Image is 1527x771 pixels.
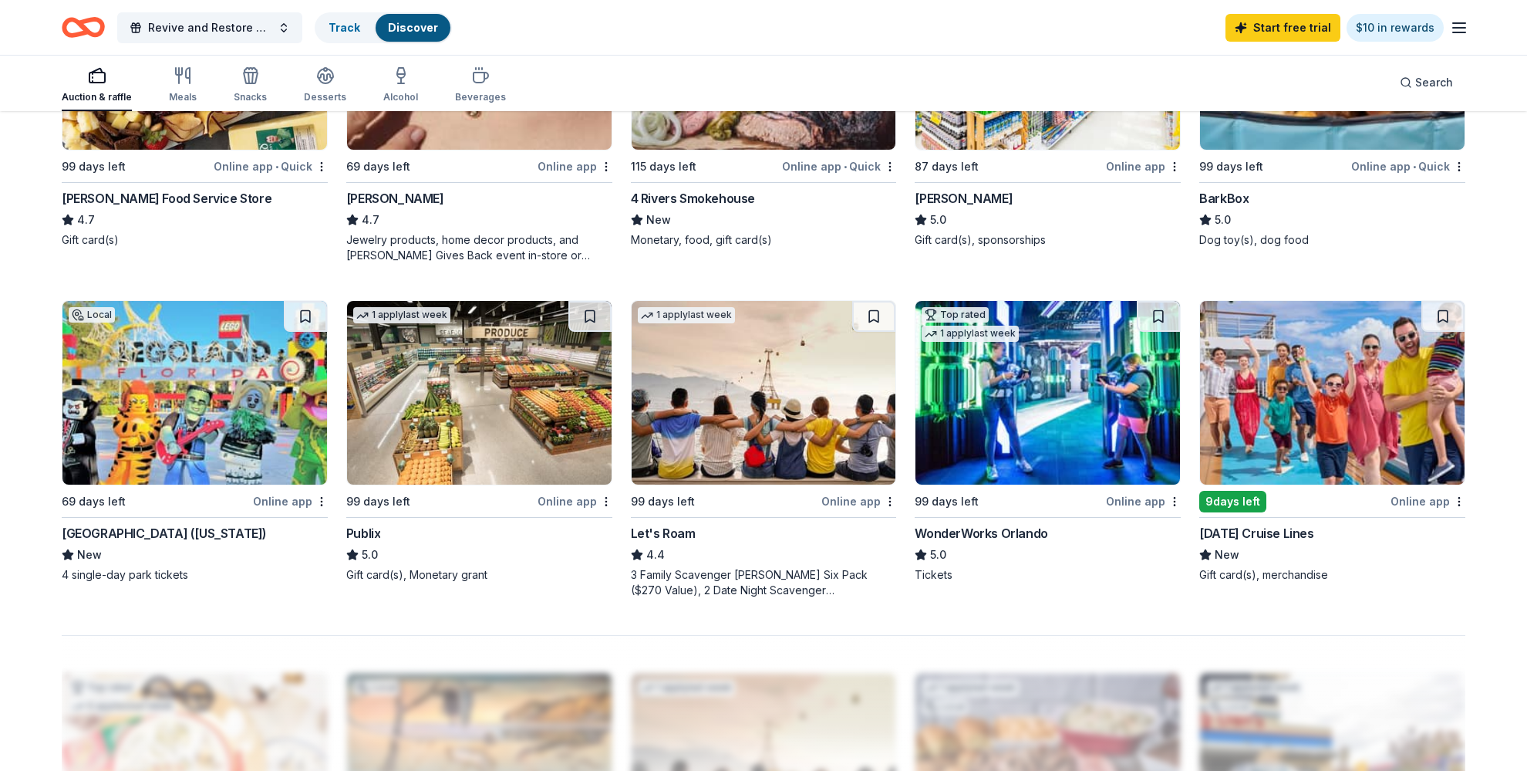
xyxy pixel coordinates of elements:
span: Search [1415,73,1453,92]
div: Jewelry products, home decor products, and [PERSON_NAME] Gives Back event in-store or online (or ... [346,232,612,263]
div: 69 days left [62,492,126,511]
div: Publix [346,524,381,543]
span: 5.0 [362,546,378,564]
div: 9 days left [1199,491,1266,512]
a: Track [329,21,360,34]
div: Beverages [455,91,506,103]
div: Local [69,307,115,323]
div: 99 days left [915,492,979,511]
div: [PERSON_NAME] [346,189,444,208]
a: Image for Let's Roam1 applylast week99 days leftOnline appLet's Roam4.43 Family Scavenger [PERSON... [631,300,897,598]
div: 99 days left [62,157,126,176]
div: Monetary, food, gift card(s) [631,232,897,248]
span: • [275,161,278,173]
div: [DATE] Cruise Lines [1199,524,1313,543]
div: Online app Quick [1351,157,1465,176]
div: Online app [1106,157,1181,176]
div: Online app [1106,492,1181,511]
img: Image for Carnival Cruise Lines [1200,301,1465,485]
div: 99 days left [1199,157,1263,176]
button: Revive and Restore Fundraiser at The [GEOGRAPHIC_DATA]; Serving Up Love to All [117,12,302,43]
div: Online app [538,492,612,511]
div: 99 days left [631,492,695,511]
div: Gift card(s), Monetary grant [346,567,612,583]
div: [PERSON_NAME] [915,189,1013,208]
span: • [844,161,847,173]
div: Snacks [234,91,267,103]
div: Gift card(s), merchandise [1199,567,1465,583]
a: Image for Carnival Cruise Lines9days leftOnline app[DATE] Cruise LinesNewGift card(s), merchandise [1199,300,1465,583]
a: Discover [388,21,438,34]
div: Online app Quick [214,157,328,176]
button: Beverages [455,60,506,111]
div: Meals [169,91,197,103]
button: Alcohol [383,60,418,111]
div: 3 Family Scavenger [PERSON_NAME] Six Pack ($270 Value), 2 Date Night Scavenger [PERSON_NAME] Two ... [631,567,897,598]
div: Online app [538,157,612,176]
div: Online app Quick [782,157,896,176]
span: New [1215,546,1239,564]
button: Desserts [304,60,346,111]
div: Online app [253,492,328,511]
button: Auction & raffle [62,60,132,111]
div: 69 days left [346,157,410,176]
a: Image for LEGOLAND Resort (Florida)Local69 days leftOnline app[GEOGRAPHIC_DATA] ([US_STATE])New4 ... [62,300,328,583]
div: 1 apply last week [922,326,1019,342]
a: $10 in rewards [1347,14,1444,42]
button: TrackDiscover [315,12,452,43]
button: Snacks [234,60,267,111]
div: Alcohol [383,91,418,103]
span: 5.0 [930,211,946,229]
a: Home [62,9,105,46]
span: New [646,211,671,229]
span: 4.7 [77,211,95,229]
div: 99 days left [346,492,410,511]
button: Search [1387,67,1465,98]
span: 4.7 [362,211,379,229]
div: Top rated [922,307,989,323]
span: Revive and Restore Fundraiser at The [GEOGRAPHIC_DATA]; Serving Up Love to All [148,19,271,37]
div: Tickets [915,567,1181,583]
span: New [77,546,102,564]
button: Meals [169,60,197,111]
div: Dog toy(s), dog food [1199,232,1465,248]
span: 4.4 [646,546,665,564]
img: Image for LEGOLAND Resort (Florida) [62,301,327,485]
div: Gift card(s), sponsorships [915,232,1181,248]
div: 87 days left [915,157,979,176]
img: Image for WonderWorks Orlando [915,301,1180,485]
div: Gift card(s) [62,232,328,248]
div: 1 apply last week [353,307,450,323]
div: Desserts [304,91,346,103]
img: Image for Publix [347,301,612,485]
a: Start free trial [1225,14,1340,42]
div: Let's Roam [631,524,696,543]
div: 1 apply last week [638,307,735,323]
span: 5.0 [1215,211,1231,229]
div: WonderWorks Orlando [915,524,1047,543]
span: • [1413,161,1416,173]
div: Auction & raffle [62,91,132,103]
div: [GEOGRAPHIC_DATA] ([US_STATE]) [62,524,267,543]
div: Online app [821,492,896,511]
div: Online app [1390,492,1465,511]
a: Image for WonderWorks OrlandoTop rated1 applylast week99 days leftOnline appWonderWorks Orlando5.... [915,300,1181,583]
a: Image for Publix1 applylast week99 days leftOnline appPublix5.0Gift card(s), Monetary grant [346,300,612,583]
div: 115 days left [631,157,696,176]
div: 4 Rivers Smokehouse [631,189,755,208]
img: Image for Let's Roam [632,301,896,485]
div: [PERSON_NAME] Food Service Store [62,189,271,208]
div: BarkBox [1199,189,1249,208]
span: 5.0 [930,546,946,564]
div: 4 single-day park tickets [62,567,328,583]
